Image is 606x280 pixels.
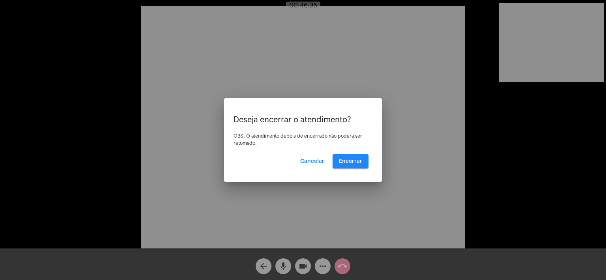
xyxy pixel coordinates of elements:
[234,116,372,124] p: Deseja encerrar o atendimento?
[339,159,362,164] span: Encerrar
[294,154,331,168] button: Cancelar
[234,134,362,146] span: OBS: O atendimento depois de encerrado não poderá ser retomado.
[300,159,324,164] span: Cancelar
[333,154,368,168] button: Encerrar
